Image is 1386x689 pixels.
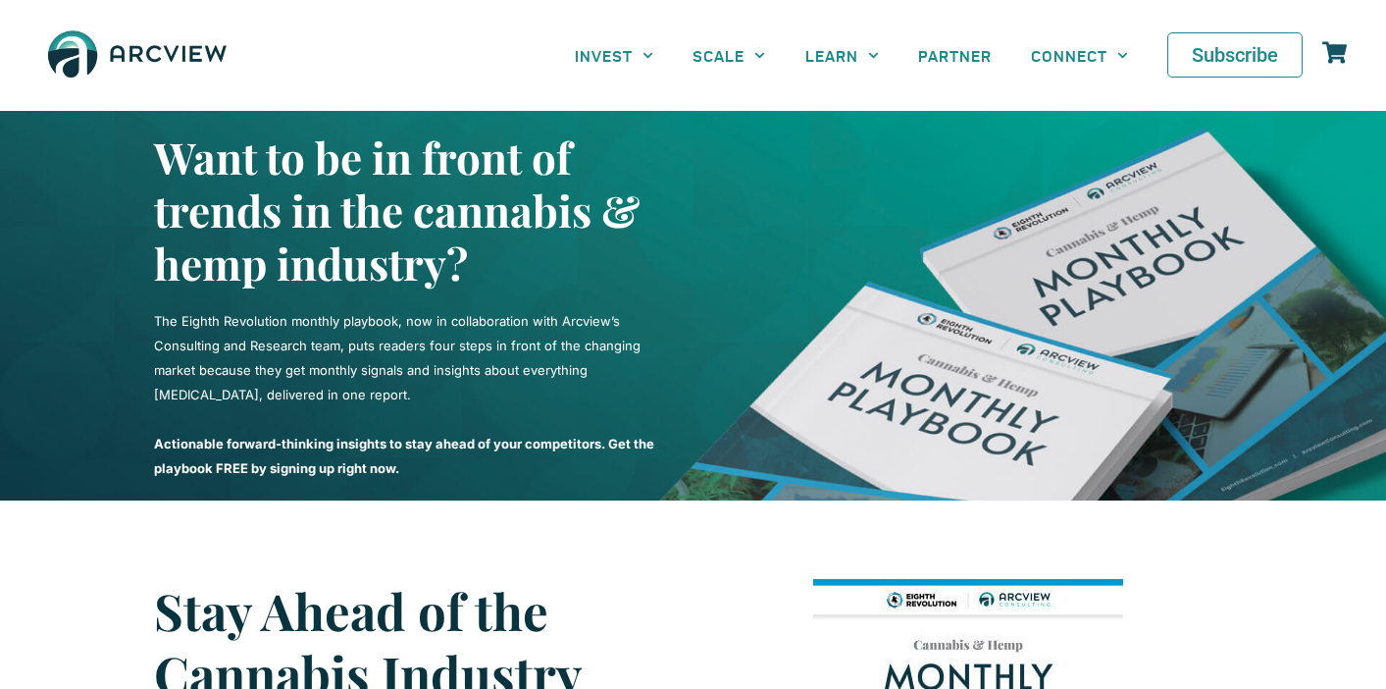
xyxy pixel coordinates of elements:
strong: Actionable forward-thinking insights to stay ahead of your competitors. Get the playbook FREE by ... [154,436,654,476]
a: CONNECT [1011,33,1148,78]
nav: Menu [555,33,1148,78]
a: SCALE [673,33,785,78]
h2: Want to be in front of trends in the cannabis & hemp industry? [154,131,684,290]
p: The Eighth Revolution monthly playbook, now in collaboration with Arcview’s Consulting and Resear... [154,309,684,407]
a: PARTNER [898,33,1011,78]
a: LEARN [786,33,898,78]
span: Subscribe [1192,45,1278,65]
a: INVEST [555,33,673,78]
a: Subscribe [1167,32,1303,78]
img: The Arcview Group [39,20,235,91]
